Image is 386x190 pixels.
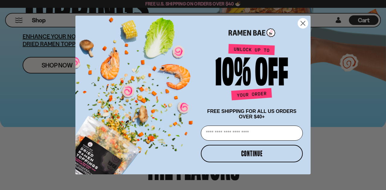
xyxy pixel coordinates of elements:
[229,28,275,38] img: Ramen Bae Logo
[298,18,308,29] button: Close dialog
[75,11,198,174] img: ce7035ce-2e49-461c-ae4b-8ade7372f32c.png
[214,44,289,103] img: Unlock up to 10% off
[207,109,296,119] span: FREE SHIPPING FOR ALL US ORDERS OVER $40+
[201,145,303,162] button: CONTINUE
